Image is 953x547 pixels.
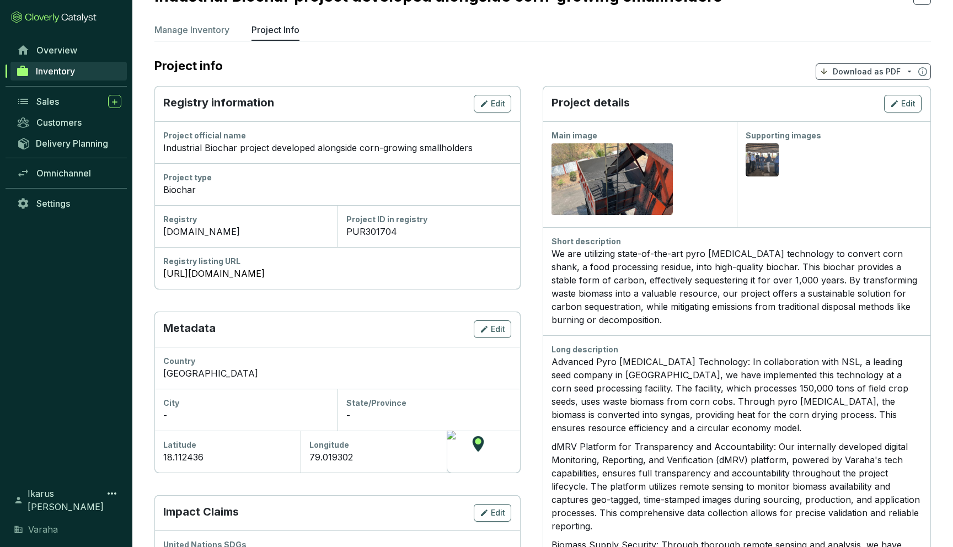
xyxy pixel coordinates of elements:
div: - [346,409,512,422]
span: Varaha [28,523,58,536]
div: Latitude [163,439,292,451]
div: Industrial Biochar project developed alongside corn-growing smallholders [163,141,511,154]
span: Ikarus [PERSON_NAME] [28,487,105,513]
span: Omnichannel [36,168,91,179]
div: City [163,398,329,409]
div: Project type [163,172,511,183]
div: Registry listing URL [163,256,511,267]
p: Advanced Pyro [MEDICAL_DATA] Technology: In collaboration with NSL, a leading seed company in [GE... [552,355,922,435]
div: 18.112436 [163,451,292,464]
a: [URL][DOMAIN_NAME] [163,267,511,280]
p: Registry information [163,95,274,112]
a: Sales [11,92,127,111]
div: PUR301704 [346,225,512,238]
div: 79.019302 [309,451,438,464]
span: Edit [901,98,915,109]
div: [DOMAIN_NAME] [163,225,329,238]
div: Supporting images [746,130,922,141]
div: Country [163,356,511,367]
a: Overview [11,41,127,60]
div: State/Province [346,398,512,409]
a: Omnichannel [11,164,127,183]
p: Project details [552,95,630,112]
p: Manage Inventory [154,23,229,36]
div: We are utilizing state-of-the-art pyro [MEDICAL_DATA] technology to convert corn shank, a food pr... [552,247,922,326]
div: Registry [163,214,329,225]
div: Longitude [309,439,438,451]
button: Edit [474,504,511,522]
p: dMRV Platform for Transparency and Accountability: Our internally developed digital Monitoring, R... [552,440,922,533]
span: Inventory [36,66,75,77]
span: Edit [491,98,505,109]
div: [GEOGRAPHIC_DATA] [163,367,511,380]
div: - [163,409,329,422]
div: Main image [552,130,728,141]
p: Metadata [163,320,216,338]
span: Customers [36,117,82,128]
div: Long description [552,344,922,355]
p: Project Info [251,23,299,36]
button: Edit [474,95,511,112]
span: Delivery Planning [36,138,108,149]
p: Download as PDF [833,66,901,77]
a: Delivery Planning [11,134,127,152]
span: Settings [36,198,70,209]
button: Edit [884,95,922,112]
p: Impact Claims [163,504,239,522]
div: Project ID in registry [346,214,512,225]
div: Project official name [163,130,511,141]
div: Biochar [163,183,511,196]
a: Settings [11,194,127,213]
span: Edit [491,507,505,518]
span: Overview [36,45,77,56]
span: Sales [36,96,59,107]
h2: Project info [154,58,234,73]
a: Customers [11,113,127,132]
a: Inventory [10,62,127,81]
button: Edit [474,320,511,338]
div: Short description [552,236,922,247]
span: Edit [491,324,505,335]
